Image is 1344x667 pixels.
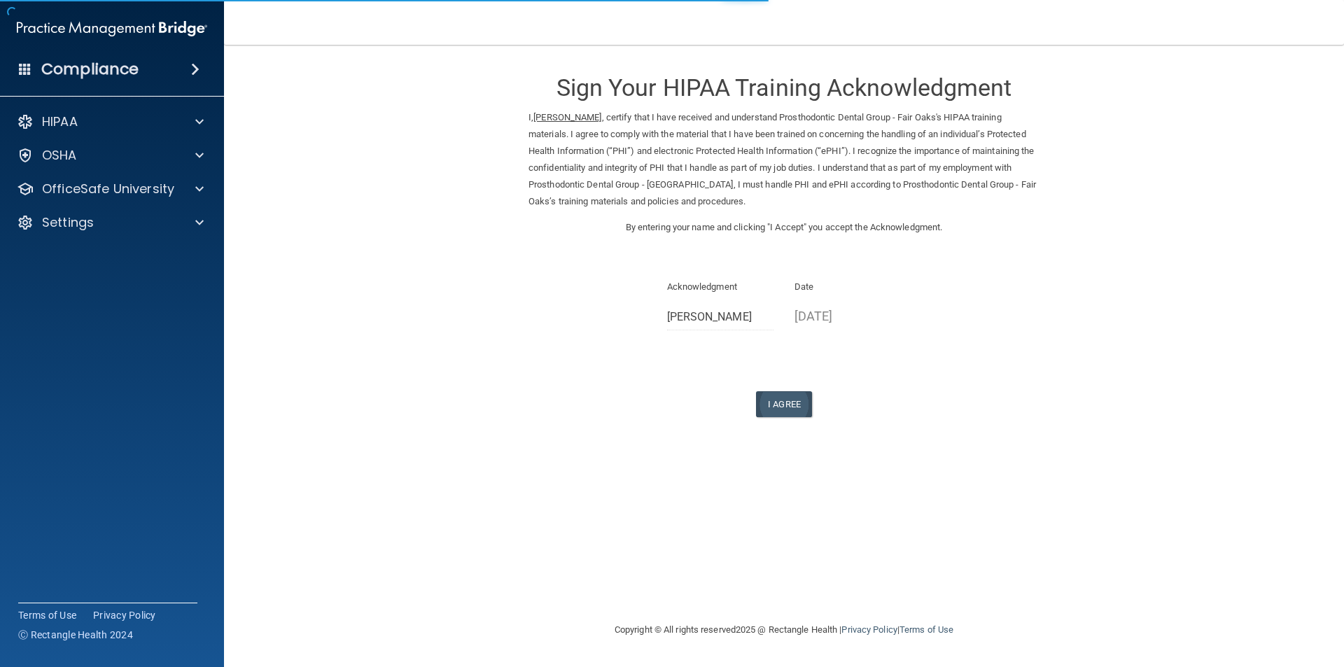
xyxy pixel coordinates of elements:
a: HIPAA [17,113,204,130]
p: OSHA [42,147,77,164]
a: Privacy Policy [841,624,897,635]
h3: Sign Your HIPAA Training Acknowledgment [528,75,1039,101]
p: HIPAA [42,113,78,130]
p: OfficeSafe University [42,181,174,197]
a: Privacy Policy [93,608,156,622]
h4: Compliance [41,59,139,79]
p: Acknowledgment [667,279,774,295]
p: Settings [42,214,94,231]
img: PMB logo [17,15,207,43]
button: I Agree [756,391,812,417]
p: [DATE] [794,304,902,328]
a: OfficeSafe University [17,181,204,197]
a: OSHA [17,147,204,164]
p: Date [794,279,902,295]
input: Full Name [667,304,774,330]
p: By entering your name and clicking "I Accept" you accept the Acknowledgment. [528,219,1039,236]
span: Ⓒ Rectangle Health 2024 [18,628,133,642]
a: Settings [17,214,204,231]
div: Copyright © All rights reserved 2025 @ Rectangle Health | | [528,608,1039,652]
ins: [PERSON_NAME] [533,112,601,122]
a: Terms of Use [18,608,76,622]
a: Terms of Use [899,624,953,635]
p: I, , certify that I have received and understand Prosthodontic Dental Group - Fair Oaks's HIPAA t... [528,109,1039,210]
